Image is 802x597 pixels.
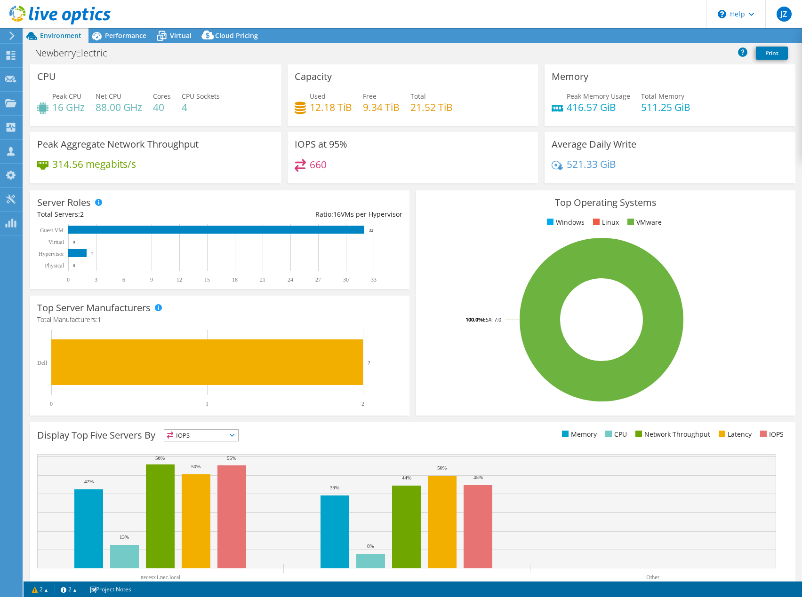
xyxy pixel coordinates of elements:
text: 0 [50,401,53,407]
h3: Server Roles [37,197,91,208]
h4: 521.33 GiB [567,159,616,169]
div: Total Servers: [37,209,220,220]
text: 44% [402,475,411,480]
text: 3 [95,276,97,283]
span: Cloud Pricing [215,31,258,40]
span: JZ [777,7,792,22]
text: 2 [91,251,94,256]
h4: 314.56 megabits/s [52,159,136,169]
text: 24 [288,276,293,283]
span: Free [363,92,377,101]
text: 8% [367,543,374,549]
text: 0 [67,276,70,283]
li: IOPS [758,429,784,440]
text: Physical [45,262,64,269]
h4: 40 [153,102,171,112]
text: 45% [473,474,483,480]
text: 21 [260,276,265,283]
span: Cores [153,92,171,101]
h4: 16 GHz [52,102,85,112]
span: Virtual [170,31,192,40]
h4: 4 [182,102,220,112]
text: 27 [315,276,321,283]
text: necesx1.nec.local [141,574,181,581]
li: Network Throughput [633,429,710,440]
h4: 416.57 GiB [567,102,630,112]
h4: 660 [310,159,327,170]
span: Peak CPU [52,92,81,101]
span: Total Memory [641,92,684,101]
h3: Top Operating Systems [423,197,788,208]
h4: 88.00 GHz [96,102,142,112]
span: Peak Memory Usage [567,92,630,101]
span: 1 [97,315,101,324]
text: 39% [330,485,339,490]
span: 2 [80,210,84,219]
li: VMware [625,217,662,228]
text: 12 [176,276,182,283]
h3: Top Server Manufacturers [37,303,151,313]
text: Other [646,574,659,581]
li: Memory [560,429,597,440]
span: 16 [333,210,341,219]
text: 6 [122,276,125,283]
h4: Total Manufacturers: [37,314,402,325]
text: 0 [73,240,75,244]
h3: Memory [552,71,588,82]
text: 2 [368,360,370,365]
text: 18 [232,276,238,283]
span: CPU Sockets [182,92,220,101]
a: 2 [25,583,55,595]
text: 50% [191,463,200,469]
text: Guest VM [40,227,64,234]
tspan: ESXi 7.0 [483,316,501,323]
text: 56% [155,455,165,461]
text: 13% [120,534,129,540]
tspan: 100.0% [465,316,483,323]
text: Dell [37,360,47,366]
span: Environment [40,31,81,40]
h3: Capacity [295,71,332,82]
text: 2 [361,401,364,407]
text: 1 [206,401,209,407]
text: 55% [227,455,236,461]
h3: IOPS at 95% [295,139,347,149]
text: 0 [73,263,75,268]
h3: Average Daily Write [552,139,636,149]
text: 50% [437,465,447,471]
text: 30 [343,276,349,283]
span: Performance [105,31,146,40]
span: Net CPU [96,92,121,101]
li: CPU [603,429,627,440]
svg: \n [718,10,726,18]
text: Virtual [48,239,64,245]
text: 32 [369,228,373,233]
text: 33 [371,276,377,283]
h4: 21.52 TiB [410,102,453,112]
span: IOPS [164,430,238,441]
span: Total [410,92,426,101]
h4: 12.18 TiB [310,102,352,112]
div: Ratio: VMs per Hypervisor [220,209,402,220]
li: Linux [591,217,619,228]
text: Hypervisor [39,251,64,257]
a: Project Notes [83,583,138,595]
h3: CPU [37,71,56,82]
text: 9 [150,276,153,283]
a: 2 [54,583,83,595]
h4: 9.34 TiB [363,102,400,112]
h1: NewberryElectric [31,48,122,58]
h3: Peak Aggregate Network Throughput [37,139,199,149]
h4: 511.25 GiB [641,102,690,112]
span: Used [310,92,326,101]
text: 15 [204,276,210,283]
li: Windows [545,217,585,228]
li: Latency [716,429,752,440]
text: 42% [84,479,94,484]
a: Print [756,47,788,60]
